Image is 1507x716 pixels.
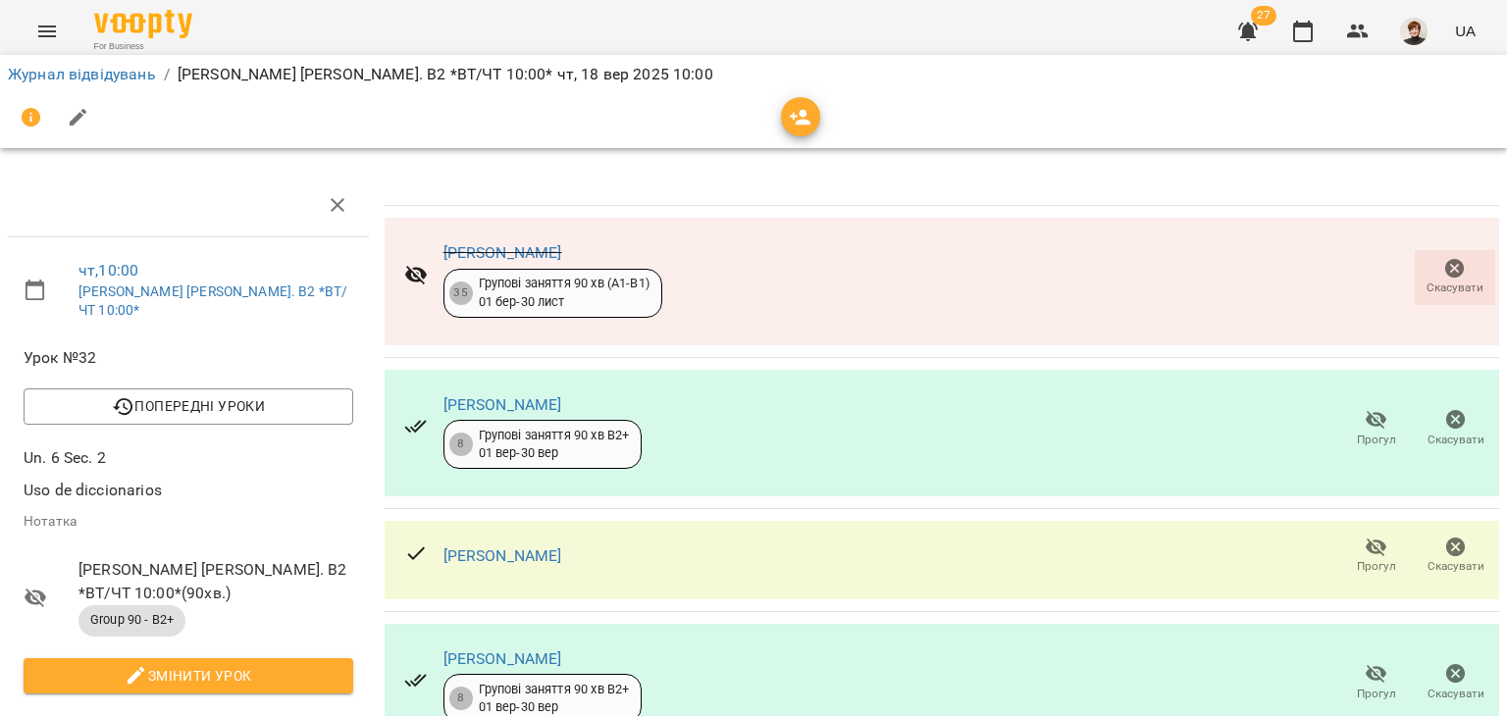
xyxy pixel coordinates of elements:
[24,446,353,470] p: Un. 6 Sec. 2
[449,687,473,710] div: 8
[1336,529,1416,584] button: Прогул
[1447,13,1483,49] button: UA
[78,283,347,319] a: [PERSON_NAME] [PERSON_NAME]. В2 *ВТ/ЧТ 10:00*
[443,546,562,565] a: [PERSON_NAME]
[1415,250,1495,305] button: Скасувати
[1357,558,1396,575] span: Прогул
[1416,401,1495,456] button: Скасувати
[1455,21,1476,41] span: UA
[78,261,138,280] a: чт , 10:00
[1428,432,1484,448] span: Скасувати
[449,281,473,305] div: 35
[1336,656,1416,711] button: Прогул
[24,512,353,532] p: Нотатка
[443,649,562,668] a: [PERSON_NAME]
[78,611,185,629] span: Group 90 - B2+
[24,479,353,502] p: Uso de diccionarios
[1357,432,1396,448] span: Прогул
[443,243,562,262] a: [PERSON_NAME]
[24,658,353,693] button: Змінити урок
[164,63,170,86] li: /
[39,394,338,418] span: Попередні уроки
[24,346,353,370] span: Урок №32
[1416,529,1495,584] button: Скасувати
[1416,656,1495,711] button: Скасувати
[1357,686,1396,702] span: Прогул
[94,40,192,53] span: For Business
[39,664,338,688] span: Змінити урок
[443,395,562,414] a: [PERSON_NAME]
[449,433,473,456] div: 8
[1427,280,1483,296] span: Скасувати
[178,63,713,86] p: [PERSON_NAME] [PERSON_NAME]. В2 *ВТ/ЧТ 10:00* чт, 18 вер 2025 10:00
[8,65,156,83] a: Журнал відвідувань
[479,275,650,311] div: Групові заняття 90 хв (А1-В1) 01 бер - 30 лист
[1251,6,1276,26] span: 27
[1336,401,1416,456] button: Прогул
[24,388,353,424] button: Попередні уроки
[1400,18,1428,45] img: 630b37527edfe3e1374affafc9221cc6.jpg
[479,427,630,463] div: Групові заняття 90 хв В2+ 01 вер - 30 вер
[8,63,1499,86] nav: breadcrumb
[1428,686,1484,702] span: Скасувати
[78,558,353,604] span: [PERSON_NAME] [PERSON_NAME]. В2 *ВТ/ЧТ 10:00* ( 90 хв. )
[24,8,71,55] button: Menu
[1428,558,1484,575] span: Скасувати
[94,10,192,38] img: Voopty Logo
